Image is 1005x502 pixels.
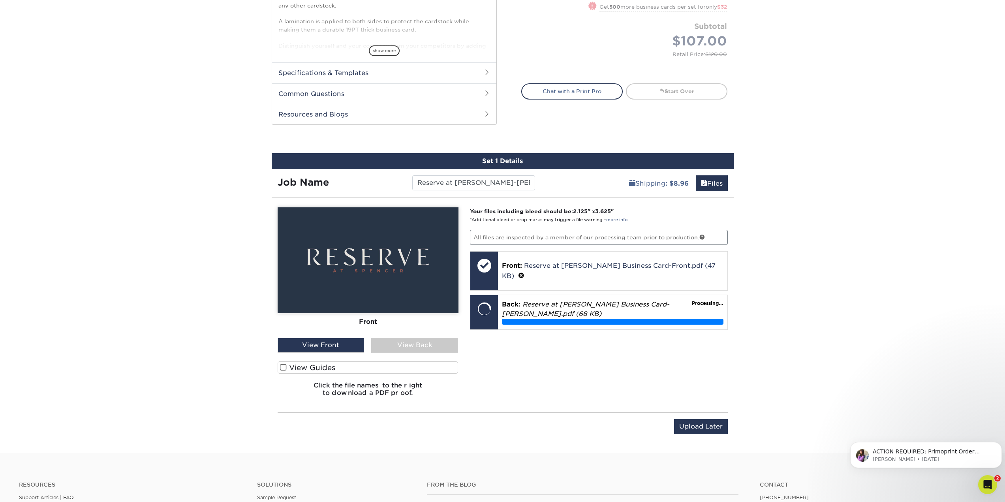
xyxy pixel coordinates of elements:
span: 3.625 [595,208,611,214]
strong: Job Name [278,177,329,188]
a: Contact [760,481,986,488]
iframe: Intercom notifications message [847,425,1005,481]
span: show more [369,45,400,56]
a: Shipping: $8.96 [624,175,694,191]
div: Front [278,313,458,331]
h2: Common Questions [272,83,496,104]
b: : $8.96 [665,180,689,187]
button: Upload attachment [38,259,44,265]
a: Files [696,175,728,191]
textarea: Message… [7,242,151,256]
span: files [701,180,707,187]
span: Back: [502,301,520,308]
em: Reserve at [PERSON_NAME] Business Card-[PERSON_NAME].pdf (68 KB) [502,301,669,318]
button: Start recording [50,259,56,265]
input: Upload Later [674,419,728,434]
a: [PHONE_NUMBER] [760,494,809,500]
a: Sample Request [257,494,296,500]
a: more info [606,217,627,222]
div: [PERSON_NAME] • [DATE] [13,235,75,239]
button: Gif picker [25,259,31,265]
h6: Click the file names to the right to download a PDF proof. [278,382,458,403]
div: Once approved, the order will be submitted to production shortly. Please let us know if you have ... [13,174,123,228]
a: [DOMAIN_NAME] [18,120,64,127]
button: go back [5,3,20,18]
input: Enter a job name [412,175,535,190]
p: All files are inspected by a member of our processing team prior to production. [470,230,728,245]
h1: [PERSON_NAME] [38,4,90,10]
a: Reserve at [PERSON_NAME] Business Card-Front.pdf (47 KB) [502,262,716,280]
small: *Additional bleed or crop marks may trigger a file warning – [470,217,627,222]
div: Erica says… [6,41,152,250]
div: PROOFS READY: Primoprint Order 25821-20993-74878 [13,46,123,62]
h2: Specifications & Templates [272,62,496,83]
div: View Front [278,338,364,353]
h4: Resources [19,481,245,488]
div: Set 1 Details [272,153,734,169]
span: shipping [629,180,635,187]
span: 2.125 [573,208,588,214]
button: Emoji picker [12,259,19,265]
iframe: Intercom live chat [978,475,997,494]
a: Start Over [626,83,727,99]
label: View Guides [278,361,458,374]
strong: Your files including bleed should be: " x " [470,208,614,214]
div: Thank you for placing your print order with Primoprint. Unfortunately, we have not yet received y... [13,66,123,96]
div: View Back [371,338,458,353]
a: Chat with a Print Pro [521,83,623,99]
i: You will receive a copy of this message by email [13,213,121,227]
h4: From the Blog [427,481,739,488]
button: Home [124,3,139,18]
h4: Solutions [257,481,415,488]
h2: Resources and Blogs [272,104,496,124]
button: Send a message… [135,256,148,268]
span: 2 [994,475,1001,481]
span: Front: [502,262,522,269]
p: Active [38,10,54,18]
div: At your convenience, please return to and log in to your account. From there, go to Account > Act... [13,112,123,159]
img: Profile image for Erica [23,4,35,17]
div: PROOFS READY: Primoprint Order 25821-20993-74878Thank you for placing your print order with Primo... [6,41,130,233]
div: Close [139,3,153,17]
